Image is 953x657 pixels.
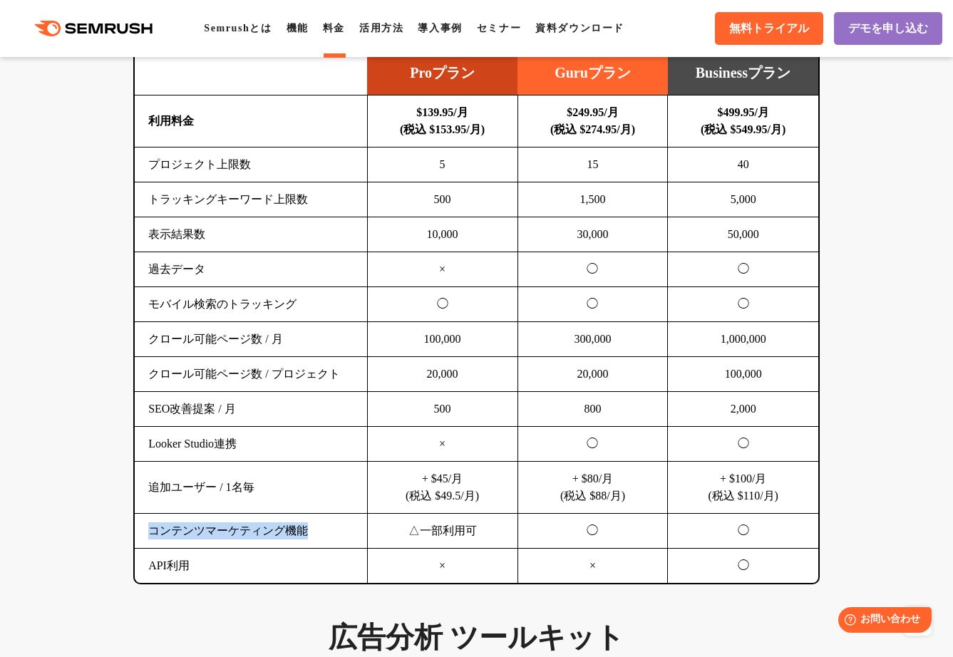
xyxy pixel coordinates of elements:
td: 500 [367,392,517,427]
td: SEO改善提案 / 月 [135,392,367,427]
td: 100,000 [668,357,818,392]
td: + $80/月 (税込 $88/月) [517,462,668,514]
a: 導入事例 [418,23,462,33]
td: + $100/月 (税込 $110/月) [668,462,818,514]
td: クロール可能ページ数 / プロジェクト [135,357,367,392]
td: + $45/月 (税込 $49.5/月) [367,462,517,514]
td: 20,000 [367,357,517,392]
td: Businessプラン [668,51,818,95]
td: Proプラン [367,51,517,95]
td: トラッキングキーワード上限数 [135,182,367,217]
td: モバイル検索のトラッキング [135,287,367,322]
td: 40 [668,148,818,182]
td: ◯ [517,287,668,322]
td: 追加ユーザー / 1名毎 [135,462,367,514]
td: 300,000 [517,322,668,357]
b: $249.95/月 (税込 $274.95/月) [550,106,635,135]
td: 15 [517,148,668,182]
td: 1,500 [517,182,668,217]
td: ◯ [668,427,818,462]
td: ◯ [668,514,818,549]
td: 10,000 [367,217,517,252]
td: × [367,252,517,287]
td: × [367,549,517,584]
td: 5,000 [668,182,818,217]
td: 2,000 [668,392,818,427]
td: 表示結果数 [135,217,367,252]
td: プロジェクト上限数 [135,148,367,182]
td: 1,000,000 [668,322,818,357]
td: Guruプラン [517,51,668,95]
td: 800 [517,392,668,427]
span: デモを申し込む [848,21,928,36]
td: ◯ [668,549,818,584]
td: ◯ [367,287,517,322]
td: 5 [367,148,517,182]
td: 50,000 [668,217,818,252]
td: 20,000 [517,357,668,392]
a: デモを申し込む [834,12,942,45]
td: ◯ [517,514,668,549]
h3: 広告分析 ツールキット [133,620,820,656]
td: ◯ [668,252,818,287]
td: △一部利用可 [367,514,517,549]
td: ◯ [517,427,668,462]
b: $499.95/月 (税込 $549.95/月) [701,106,785,135]
td: × [367,427,517,462]
td: 500 [367,182,517,217]
a: 料金 [323,23,345,33]
iframe: Help widget launcher [826,601,937,641]
b: 利用料金 [148,115,194,127]
td: コンテンツマーケティング機能 [135,514,367,549]
a: 機能 [287,23,309,33]
td: Looker Studio連携 [135,427,367,462]
td: API利用 [135,549,367,584]
td: ◯ [668,287,818,322]
td: 100,000 [367,322,517,357]
a: 無料トライアル [715,12,823,45]
a: 活用方法 [359,23,403,33]
a: 資料ダウンロード [535,23,624,33]
td: 過去データ [135,252,367,287]
td: × [517,549,668,584]
a: Semrushとは [204,23,272,33]
a: セミナー [477,23,521,33]
td: クロール可能ページ数 / 月 [135,322,367,357]
b: $139.95/月 (税込 $153.95/月) [400,106,485,135]
td: ◯ [517,252,668,287]
span: 無料トライアル [729,21,809,36]
td: 30,000 [517,217,668,252]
